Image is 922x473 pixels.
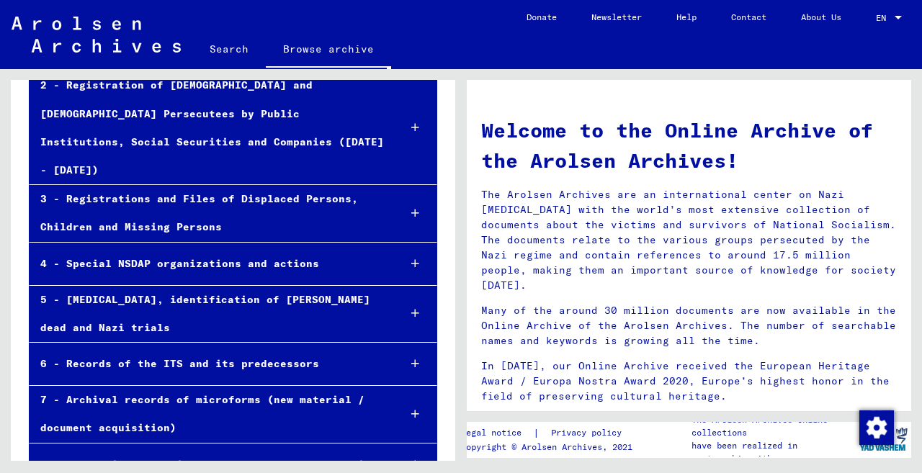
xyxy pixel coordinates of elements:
[30,71,387,184] div: 2 - Registration of [DEMOGRAPHIC_DATA] and [DEMOGRAPHIC_DATA] Persecutees by Public Institutions,...
[876,13,892,23] span: EN
[481,115,897,176] h1: Welcome to the Online Archive of the Arolsen Archives!
[691,439,856,465] p: have been realized in partnership with
[30,185,387,241] div: 3 - Registrations and Files of Displaced Persons, Children and Missing Persons
[30,250,387,278] div: 4 - Special NSDAP organizations and actions
[691,413,856,439] p: The Arolsen Archives online collections
[30,350,387,378] div: 6 - Records of the ITS and its predecessors
[481,303,897,348] p: Many of the around 30 million documents are now available in the Online Archive of the Arolsen Ar...
[461,425,533,441] a: Legal notice
[461,441,639,454] p: Copyright © Arolsen Archives, 2021
[540,425,639,441] a: Privacy policy
[192,32,266,66] a: Search
[30,386,387,442] div: 7 - Archival records of microforms (new material / document acquisition)
[859,410,894,445] img: Change consent
[461,425,639,441] div: |
[266,32,391,69] a: Browse archive
[481,187,897,293] p: The Arolsen Archives are an international center on Nazi [MEDICAL_DATA] with the world’s most ext...
[481,359,897,404] p: In [DATE], our Online Archive received the European Heritage Award / Europa Nostra Award 2020, Eu...
[12,17,181,53] img: Arolsen_neg.svg
[856,421,910,457] img: yv_logo.png
[30,286,387,342] div: 5 - [MEDICAL_DATA], identification of [PERSON_NAME] dead and Nazi trials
